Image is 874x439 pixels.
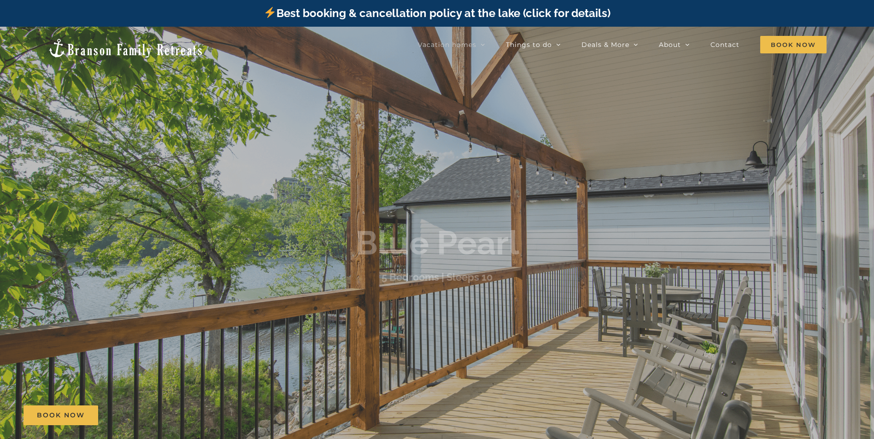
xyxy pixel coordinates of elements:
span: Deals & More [581,41,629,48]
img: Branson Family Retreats Logo [47,38,204,58]
span: Things to do [506,41,552,48]
span: Vacation homes [418,41,476,48]
span: Book Now [760,36,827,53]
span: Book Now [37,411,85,419]
nav: Main Menu [418,35,827,54]
a: Book Now [23,405,98,425]
a: Things to do [506,35,561,54]
span: About [659,41,681,48]
a: About [659,35,690,54]
a: Vacation homes [418,35,485,54]
img: ⚡️ [264,7,276,18]
a: Contact [710,35,739,54]
b: Blue Pearl [355,223,519,262]
a: Deals & More [581,35,638,54]
a: Best booking & cancellation policy at the lake (click for details) [264,6,610,20]
h3: 5 Bedrooms | Sleeps 10 [381,271,493,283]
span: Contact [710,41,739,48]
